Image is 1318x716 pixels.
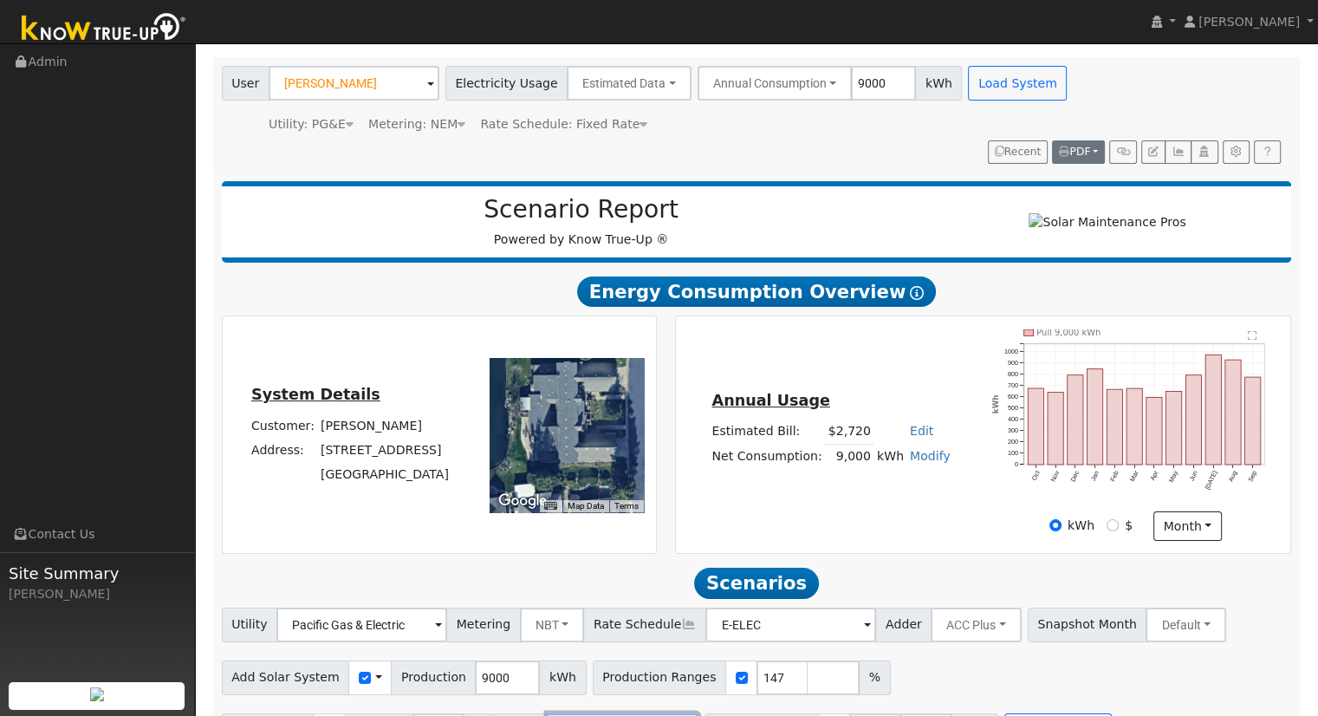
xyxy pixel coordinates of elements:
rect: onclick="" [1068,374,1083,465]
span: Add Solar System [222,661,350,695]
text: 0 [1015,460,1018,468]
button: PDF [1052,140,1105,165]
input: Select a User [269,66,439,101]
button: Load System [968,66,1067,101]
img: Google [494,490,551,512]
button: Default [1146,608,1226,642]
button: Login As [1191,140,1217,165]
rect: onclick="" [1048,392,1063,465]
input: $ [1107,519,1119,531]
rect: onclick="" [1246,377,1262,465]
span: Site Summary [9,562,185,585]
i: Show Help [910,286,924,300]
u: System Details [251,386,380,403]
img: retrieve [90,687,104,701]
span: [PERSON_NAME] [1198,15,1300,29]
div: Utility: PG&E [269,115,354,133]
text: Sep [1248,470,1260,484]
button: Generate Report Link [1109,140,1136,165]
span: Alias: None [480,117,647,131]
td: Estimated Bill: [709,420,825,445]
span: Rate Schedule [583,608,706,642]
rect: onclick="" [1226,360,1242,465]
input: Select a Rate Schedule [705,608,876,642]
img: Know True-Up [13,10,195,49]
a: Open this area in Google Maps (opens a new window) [494,490,551,512]
rect: onclick="" [1206,355,1222,465]
span: kWh [915,66,962,101]
td: $2,720 [825,420,873,445]
rect: onclick="" [1107,389,1123,465]
td: [STREET_ADDRESS] [317,438,451,462]
text: Jan [1089,470,1100,483]
rect: onclick="" [1166,391,1182,465]
rect: onclick="" [1028,388,1043,465]
button: Annual Consumption [698,66,853,101]
span: Scenarios [694,568,818,599]
button: month [1153,511,1222,541]
span: Production [391,661,476,695]
text: Apr [1149,469,1160,482]
button: Estimated Data [567,66,691,101]
button: Edit User [1141,140,1165,165]
span: Production Ranges [593,661,726,695]
text: kWh [992,394,1001,413]
text: May [1168,469,1180,484]
a: Help Link [1254,140,1281,165]
a: Modify [910,449,951,463]
text: 500 [1008,404,1018,412]
span: Metering [446,608,521,642]
text: 1000 [1004,348,1018,355]
text: Feb [1109,470,1120,483]
span: User [222,66,269,101]
div: Powered by Know True-Up ® [230,195,932,249]
text: Oct [1030,470,1042,482]
text: Dec [1069,469,1081,483]
img: Solar Maintenance Pros [1029,213,1185,231]
span: kWh [539,661,586,695]
text: [DATE] [1204,470,1220,491]
rect: onclick="" [1147,397,1163,465]
input: kWh [1049,519,1062,531]
text: 100 [1008,449,1018,457]
text: 900 [1008,359,1018,367]
text: 600 [1008,393,1018,400]
rect: onclick="" [1088,368,1103,465]
u: Annual Usage [711,392,829,409]
button: Map Data [568,500,604,512]
td: Customer: [248,413,317,438]
td: 9,000 [825,444,873,469]
text: Pull 9,000 kWh [1037,328,1101,337]
text: Aug [1228,470,1240,484]
button: NBT [520,608,585,642]
text: 400 [1008,415,1018,423]
text: Jun [1189,470,1200,483]
label: $ [1125,517,1133,535]
button: Settings [1223,140,1250,165]
td: kWh [873,444,906,469]
text: 300 [1008,426,1018,434]
div: Metering: NEM [368,115,465,133]
span: Energy Consumption Overview [577,277,936,308]
span: Snapshot Month [1028,608,1147,642]
text: Nov [1049,469,1062,483]
rect: onclick="" [1186,374,1202,465]
span: PDF [1059,146,1090,158]
button: ACC Plus [931,608,1022,642]
input: Select a Utility [276,608,447,642]
h2: Scenario Report [239,195,923,225]
span: Electricity Usage [445,66,568,101]
td: [GEOGRAPHIC_DATA] [317,462,451,486]
td: Address: [248,438,317,462]
span: Utility [222,608,278,642]
span: % [859,661,890,695]
rect: onclick="" [1127,388,1143,465]
text: 800 [1008,370,1018,378]
button: Multi-Series Graph [1165,140,1191,165]
a: Edit [910,424,933,438]
span: Adder [875,608,932,642]
button: Recent [988,140,1049,165]
text: 700 [1008,381,1018,389]
div: [PERSON_NAME] [9,585,185,603]
label: kWh [1068,517,1094,535]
